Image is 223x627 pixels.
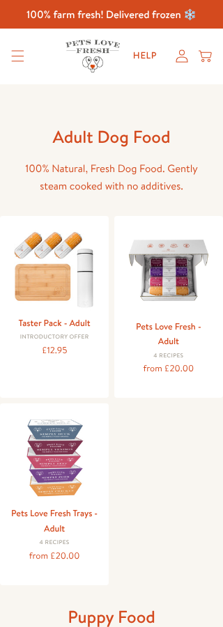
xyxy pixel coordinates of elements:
div: £12.95 [10,343,98,359]
div: 4 Recipes [125,353,213,359]
span: 100% Natural, Fresh Dog Food. Gently steam cooked with no additives. [25,161,198,194]
div: Introductory Offer [10,334,98,341]
a: Help [123,43,167,69]
img: Pets Love Fresh - Adult [125,226,213,314]
div: from £20.00 [10,549,98,564]
a: Taster Pack - Adult [19,317,91,330]
img: Pets Love Fresh Trays - Adult [10,414,98,502]
div: 4 Recipes [10,539,98,546]
summary: Translation missing: en.sections.header.menu [1,40,35,72]
a: Pets Love Fresh Trays - Adult [11,507,98,535]
img: Pets Love Fresh [66,40,120,72]
h1: Adult Dog Food [11,126,212,148]
img: Taster Pack - Adult [10,226,98,311]
a: Pets Love Fresh - Adult [136,320,201,348]
div: from £20.00 [125,362,213,377]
